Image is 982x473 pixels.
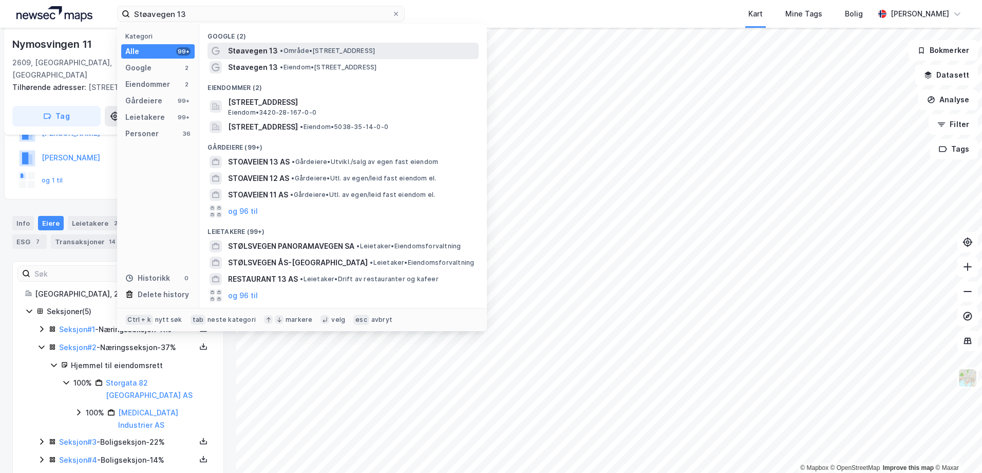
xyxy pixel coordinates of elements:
div: Delete history [138,288,189,301]
div: [STREET_ADDRESS] [12,81,216,94]
button: Filter [929,114,978,135]
div: Eiendommer [125,78,170,90]
div: Gårdeiere (99+) [199,135,487,154]
div: - Boligseksjon - 14% [59,454,196,466]
div: - Næringsseksjon - 11% [59,323,196,336]
div: - Næringsseksjon - 37% [59,341,196,354]
button: Tags [930,139,978,159]
div: neste kategori [207,316,256,324]
div: Google [125,62,152,74]
div: Info [12,216,34,230]
div: Hjemmel til eiendomsrett [71,359,211,372]
div: Gårdeiere [125,95,162,107]
button: og 96 til [228,289,258,302]
span: Leietaker • Eiendomsforvaltning [370,259,474,267]
div: 2 [110,218,121,228]
div: 14 [107,236,118,247]
span: Eiendom • [STREET_ADDRESS] [280,63,376,71]
span: Gårdeiere • Utl. av egen/leid fast eiendom el. [290,191,435,199]
a: Storgata 82 [GEOGRAPHIC_DATA] AS [106,378,193,399]
button: Tag [12,106,101,126]
span: • [300,123,303,131]
div: Mine Tags [785,8,822,20]
div: Personer (36) [199,304,487,322]
div: - Boligseksjon - 22% [59,436,196,448]
div: 2 [182,80,191,88]
div: Seksjoner ( 5 ) [47,305,211,318]
span: STØLSVEGEN PANORAMAVEGEN SA [228,240,354,252]
div: [PERSON_NAME] [891,8,949,20]
span: • [280,47,283,54]
a: Seksjon#1 [59,325,95,334]
button: Analyse [918,89,978,110]
button: Datasett [915,65,978,85]
div: 0 [182,274,191,282]
span: Tilhørende adresser: [12,83,88,92]
button: og 96 til [228,205,258,217]
div: Leietakere [68,216,125,230]
span: Eiendom • 5038-35-14-0-0 [300,123,388,131]
img: Z [958,368,977,388]
a: Improve this map [883,464,934,471]
span: • [291,174,294,182]
div: Google (2) [199,24,487,43]
div: Alle [125,45,139,58]
span: STOAVEIEN 12 AS [228,172,289,185]
span: Leietaker • Eiendomsforvaltning [356,242,461,250]
span: Støavegen 13 [228,45,278,57]
img: logo.a4113a55bc3d86da70a041830d287a7e.svg [16,6,92,22]
span: Eiendom • 3420-28-167-0-0 [228,108,316,117]
span: RESTAURANT 13 AS [228,273,298,285]
span: Gårdeiere • Utvikl./salg av egen fast eiendom [292,158,438,166]
a: Seksjon#4 [59,456,97,464]
div: 2609, [GEOGRAPHIC_DATA], [GEOGRAPHIC_DATA] [12,57,144,81]
div: markere [286,316,312,324]
a: Mapbox [800,464,828,471]
div: Kart [748,8,763,20]
span: • [370,259,373,266]
div: Transaksjoner [51,234,122,249]
div: velg [331,316,345,324]
span: Støavegen 13 [228,61,278,74]
a: [MEDICAL_DATA] Industrier AS [118,408,178,429]
span: STØLSVEGEN ÅS-[GEOGRAPHIC_DATA] [228,257,368,269]
div: 2 [182,64,191,72]
div: Historikk [125,272,170,284]
div: Eiere [38,216,64,230]
a: Seksjon#2 [59,343,97,352]
div: 100% [73,377,92,389]
span: [STREET_ADDRESS] [228,96,475,108]
div: Bolig [845,8,863,20]
div: Kategori [125,32,195,40]
div: Leietakere [125,111,165,123]
div: Ctrl + k [125,315,153,325]
div: tab [191,315,206,325]
span: • [292,158,295,166]
a: OpenStreetMap [830,464,880,471]
div: esc [353,315,369,325]
span: • [356,242,360,250]
div: avbryt [371,316,392,324]
span: • [300,275,303,283]
div: Leietakere (99+) [199,220,487,238]
input: Søk på adresse, matrikkel, gårdeiere, leietakere eller personer [130,6,392,22]
span: STOAVEIEN 11 AS [228,189,288,201]
div: 99+ [176,113,191,121]
span: [STREET_ADDRESS] [228,121,298,133]
a: Seksjon#3 [59,438,97,446]
input: Søk [30,266,143,281]
span: STOAVEIEN 13 AS [228,156,290,168]
span: Leietaker • Drift av restauranter og kafeer [300,275,438,283]
span: • [290,191,293,198]
div: nytt søk [155,316,182,324]
div: 7 [32,236,43,247]
div: 99+ [176,97,191,105]
div: [GEOGRAPHIC_DATA], 200/36 [35,288,211,300]
span: Gårdeiere • Utl. av egen/leid fast eiendom el. [291,174,436,183]
div: Nymosvingen 11 [12,36,94,52]
span: • [280,63,283,71]
span: Område • [STREET_ADDRESS] [280,47,375,55]
button: Bokmerker [909,40,978,61]
div: Eiendommer (2) [199,76,487,94]
iframe: Chat Widget [931,424,982,473]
